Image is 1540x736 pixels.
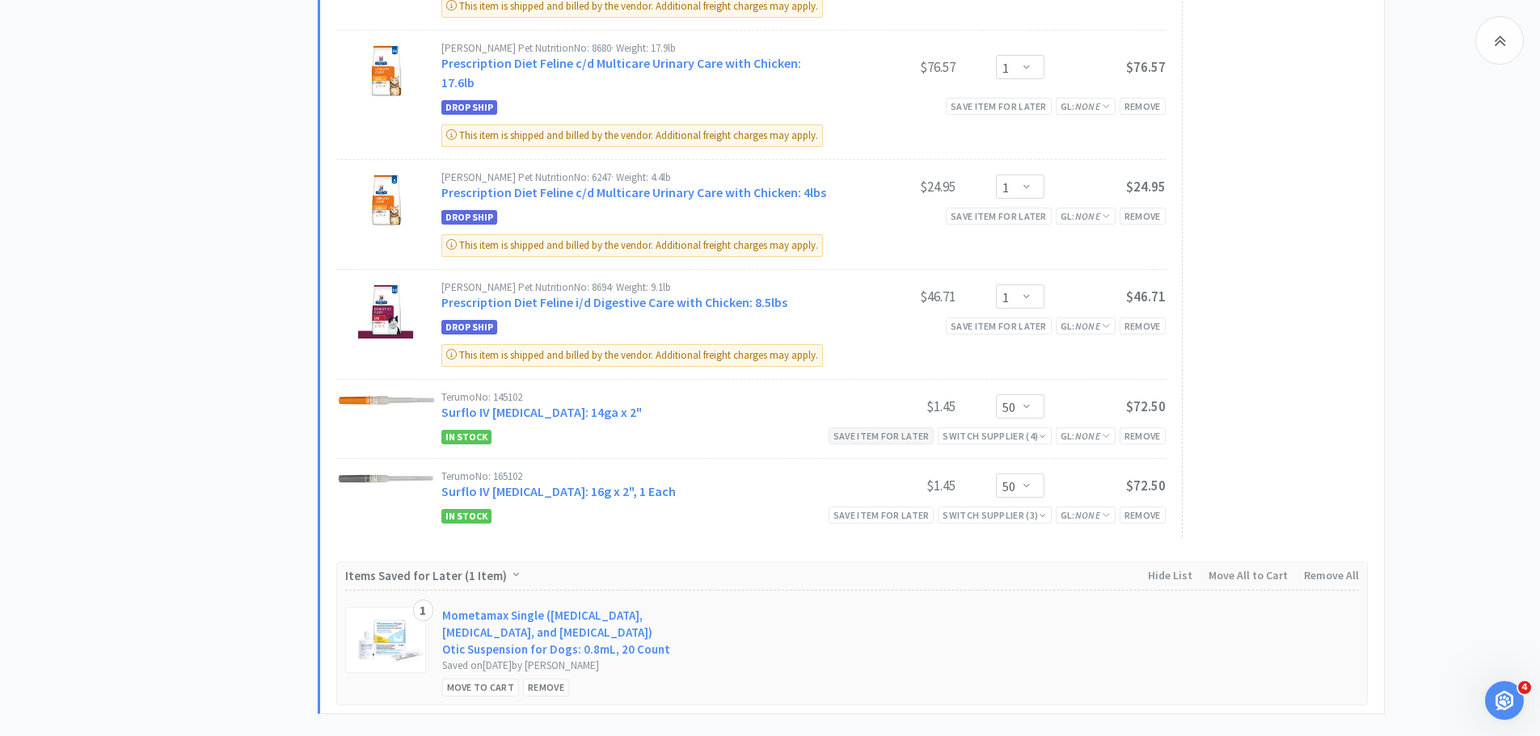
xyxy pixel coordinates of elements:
[441,404,642,420] a: Surflo IV [MEDICAL_DATA]: 14ga x 2"
[441,483,676,499] a: Surflo IV [MEDICAL_DATA]: 16g x 2", 1 Each
[441,43,834,53] div: [PERSON_NAME] Pet Nutrition No: 8680 · Weight: 17.9lb
[441,234,823,257] div: This item is shipped and billed by the vendor. Additional freight charges may apply.
[441,294,787,310] a: Prescription Diet Feline i/d Digestive Care with Chicken: 8.5lbs
[1304,568,1359,582] span: Remove All
[834,177,956,196] div: $24.95
[441,282,834,292] div: [PERSON_NAME] Pet Nutrition No: 8694 · Weight: 9.1lb
[943,507,1046,523] div: Switch Supplier ( 3 )
[1120,318,1166,334] div: Remove
[358,282,415,339] img: cb0c4e89dff64f39b7fde161f7b5d8b7_21504.png
[1120,208,1166,225] div: Remove
[1061,210,1111,222] span: GL:
[1061,509,1111,521] span: GL:
[441,210,497,225] span: Drop Ship
[834,57,956,77] div: $76.57
[441,55,801,90] a: Prescription Diet Feline c/d Multicare Urinary Care with Chicken: 17.6lb
[1126,58,1166,76] span: $76.57
[829,507,935,524] div: Save item for later
[834,287,956,306] div: $46.71
[1209,568,1288,582] span: Move All to Cart
[1485,681,1524,720] iframe: Intercom live chat
[367,43,405,99] img: f65a096f8c1d4fc9ae6cb596b0616de3_21495.png
[829,427,935,444] div: Save item for later
[1075,210,1100,222] i: None
[345,568,511,583] span: Items Saved for Later ( )
[1120,427,1166,444] div: Remove
[946,208,1052,225] div: Save item for later
[442,658,673,675] div: Saved on [DATE] by [PERSON_NAME]
[354,616,425,664] img: 0356baedf8074f03983395aba287eb73_802180.png
[946,318,1052,334] div: Save item for later
[1075,430,1100,442] i: None
[1126,288,1166,305] span: $46.71
[946,98,1052,115] div: Save item for later
[1061,320,1111,332] span: GL:
[1126,178,1166,196] span: $24.95
[1148,568,1192,582] span: Hide List
[441,509,492,524] span: In Stock
[441,344,823,367] div: This item is shipped and billed by the vendor. Additional freight charges may apply.
[834,397,956,416] div: $1.45
[441,184,826,200] a: Prescription Diet Feline c/d Multicare Urinary Care with Chicken: 4lbs
[413,599,433,622] div: 1
[469,568,503,583] span: 1 Item
[441,320,497,334] span: Drop Ship
[441,392,834,402] div: Terumo No: 145102
[1075,509,1100,521] i: None
[834,476,956,495] div: $1.45
[369,172,405,229] img: 5557bff71a9e45a0ab594d20679e1e50_21496.png
[441,124,823,147] div: This item is shipped and billed by the vendor. Additional freight charges may apply.
[1126,477,1166,494] span: $72.50
[336,392,437,409] img: 4efef843e22a443ca197dab7afc89ae5_27811.png
[523,679,569,696] div: Remove
[1120,507,1166,524] div: Remove
[1075,100,1100,112] i: None
[1075,320,1100,332] i: None
[1120,98,1166,115] div: Remove
[1061,430,1111,442] span: GL:
[441,172,834,183] div: [PERSON_NAME] Pet Nutrition No: 6247 · Weight: 4.4lb
[441,100,497,115] span: Drop Ship
[336,471,437,487] img: 17c8d415780d4f2893dce8d7dc3f410b_27631.png
[1126,397,1166,415] span: $72.50
[442,679,520,696] div: Move to Cart
[1061,100,1111,112] span: GL:
[441,430,492,444] span: In Stock
[943,428,1046,444] div: Switch Supplier ( 4 )
[442,607,673,658] a: Mometamax Single ([MEDICAL_DATA], [MEDICAL_DATA], and [MEDICAL_DATA]) Otic Suspension for Dogs: 0...
[441,471,834,482] div: Terumo No: 165102
[1518,681,1531,694] span: 4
